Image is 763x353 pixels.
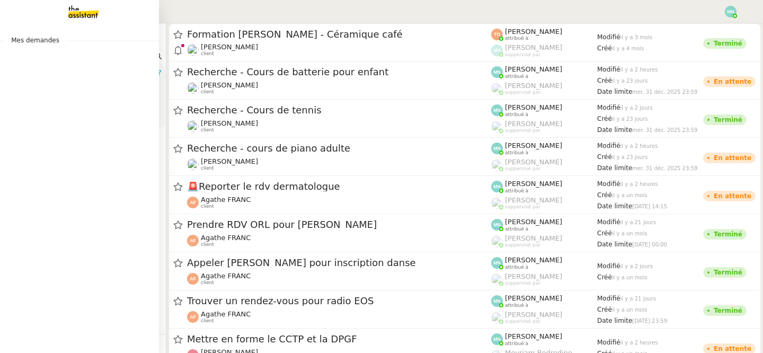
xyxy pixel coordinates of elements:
span: [PERSON_NAME] [505,103,562,111]
span: [PERSON_NAME] [201,119,258,127]
span: client [201,242,214,248]
span: [PERSON_NAME] [505,294,562,302]
span: Agathe FRANC [201,196,251,204]
span: Agathe FRANC [201,310,251,318]
span: il y a 3 mois [620,34,653,40]
span: Créé [597,191,612,199]
span: Modifié [597,180,620,188]
div: En attente [714,193,751,199]
span: suppervisé par [505,280,540,286]
span: Formation [PERSON_NAME] - Céramique café [187,30,491,39]
span: Date limite [597,164,632,172]
span: suppervisé par [505,204,540,210]
span: attribué à [505,226,528,232]
span: attribué à [505,303,528,308]
app-user-detailed-label: client [187,157,491,171]
span: [PERSON_NAME] [201,43,258,51]
img: svg [491,143,503,154]
span: Agathe FRANC [201,272,251,280]
span: attribué à [505,264,528,270]
img: svg [491,45,503,56]
app-user-label: suppervisé par [491,158,597,172]
span: suppervisé par [505,242,540,248]
span: Recherche - cours de piano adulte [187,144,491,153]
span: attribué à [505,36,528,41]
span: suppervisé par [505,52,540,58]
span: [PERSON_NAME] [505,332,562,340]
span: [PERSON_NAME] [505,272,562,280]
img: svg [491,104,503,116]
span: il y a 2 heures [620,67,658,73]
span: Mettre en forme le CCTP et la DPGF [187,334,491,344]
app-user-label: attribué à [491,256,597,270]
app-user-label: attribué à [491,103,597,117]
span: il y a 2 jours [620,105,653,111]
span: 🚨 [187,181,199,192]
div: Terminé [714,117,742,123]
span: Agathe FRANC [201,234,251,242]
img: users%2F9mvJqJUvllffspLsQzytnd0Nt4c2%2Favatar%2F82da88e3-d90d-4e39-b37d-dcb7941179ae [187,44,199,56]
span: [PERSON_NAME] [505,65,562,73]
app-user-label: suppervisé par [491,196,597,210]
app-user-label: attribué à [491,142,597,155]
span: Modifié [597,218,620,226]
span: [PERSON_NAME] [201,81,258,89]
span: [DATE] 00:00 [632,242,667,248]
span: il y a 2 jours [620,263,653,269]
img: svg [491,295,503,307]
span: il y a un mois [612,192,647,198]
span: il y a 21 jours [620,219,656,225]
span: il y a 2 heures [620,143,658,149]
span: il y a 2 heures [620,181,658,187]
img: users%2FoFdbodQ3TgNoWt9kP3GXAs5oaCq1%2Favatar%2Fprofile-pic.png [491,197,503,209]
app-user-detailed-label: client [187,119,491,133]
span: Modifié [597,66,620,73]
img: users%2FoFdbodQ3TgNoWt9kP3GXAs5oaCq1%2Favatar%2Fprofile-pic.png [491,83,503,94]
app-user-label: attribué à [491,180,597,193]
span: Créé [597,273,612,281]
span: [PERSON_NAME] [505,180,562,188]
img: users%2FpftfpH3HWzRMeZpe6E7kXDgO5SJ3%2Favatar%2Fa3cc7090-f8ed-4df9-82e0-3c63ac65f9dd [187,82,199,94]
span: Modifié [597,142,620,149]
span: [PERSON_NAME] [505,196,562,204]
app-user-label: attribué à [491,28,597,41]
span: Date limite [597,88,632,95]
span: Trouver un rendez-vous pour radio EOS [187,296,491,306]
span: il y a 21 jours [620,296,656,302]
div: Terminé [714,40,742,47]
span: Date limite [597,317,632,324]
app-user-detailed-label: client [187,196,491,209]
span: attribué à [505,150,528,156]
span: [PERSON_NAME] [505,28,562,36]
span: Créé [597,115,612,122]
img: svg [187,273,199,285]
span: Modifié [597,295,620,302]
app-user-label: suppervisé par [491,43,597,57]
span: Créé [597,306,612,313]
img: users%2FoFdbodQ3TgNoWt9kP3GXAs5oaCq1%2Favatar%2Fprofile-pic.png [491,121,503,133]
app-user-label: suppervisé par [491,120,597,134]
span: [PERSON_NAME] [505,120,562,128]
span: Créé [597,77,612,84]
span: Modifié [597,33,620,41]
span: suppervisé par [505,166,540,172]
span: client [201,89,214,95]
app-user-label: attribué à [491,65,597,79]
span: [PERSON_NAME] [505,43,562,51]
span: il y a un mois [612,231,647,236]
app-user-label: suppervisé par [491,272,597,286]
img: svg [187,197,199,208]
span: Recherche - Cours de batterie pour enfant [187,67,491,77]
img: svg [187,235,199,246]
span: attribué à [505,112,528,118]
span: il y a 23 jours [612,116,648,122]
span: client [201,204,214,209]
span: Reporter le rdv dermatologue [187,182,491,191]
span: mer. 31 déc. 2025 23:59 [632,127,697,133]
img: svg [725,6,737,17]
span: suppervisé par [505,128,540,134]
span: il y a 4 mois [612,46,644,51]
span: [PERSON_NAME] [505,234,562,242]
span: Modifié [597,262,620,270]
span: suppervisé par [505,90,540,95]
